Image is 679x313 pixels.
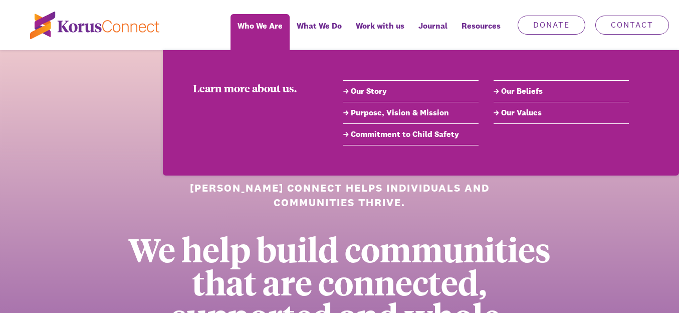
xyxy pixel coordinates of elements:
span: Journal [418,19,447,33]
img: korus-connect%2Fc5177985-88d5-491d-9cd7-4a1febad1357_logo.svg [30,12,159,39]
a: Who We Are [231,14,290,50]
a: Purpose, Vision & Mission [343,107,479,119]
h1: [PERSON_NAME] Connect helps individuals and communities thrive. [188,181,491,210]
div: Learn more about us. [193,80,313,95]
span: Who We Are [238,19,283,33]
a: Our Beliefs [494,85,629,97]
a: What We Do [290,14,349,50]
span: What We Do [297,19,342,33]
a: Commitment to Child Safety [343,128,479,140]
a: Our Values [494,107,629,119]
a: Donate [518,16,585,35]
span: Work with us [356,19,404,33]
a: Journal [411,14,455,50]
div: Resources [455,14,508,50]
a: Work with us [349,14,411,50]
a: Contact [595,16,669,35]
a: Our Story [343,85,479,97]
